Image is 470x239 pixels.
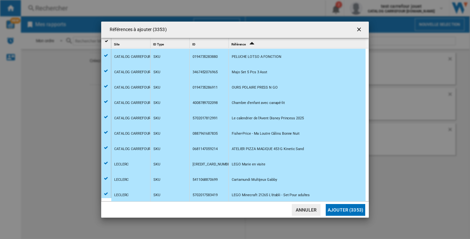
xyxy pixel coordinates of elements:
div: CATALOG CARREFOUR [DOMAIN_NAME] [114,142,179,157]
div: 4008789702098 [193,95,218,111]
div: CATALOG CARREFOUR [DOMAIN_NAME] [114,49,179,64]
button: Ajouter (3353) [326,204,365,216]
ng-md-icon: getI18NText('BUTTONS.CLOSE_DIALOG') [356,26,364,34]
h4: Références à ajouter (3353) [106,26,167,33]
div: Sort None [191,38,228,48]
div: SKU [153,142,160,157]
div: Chambre d'enfant avec canapé-lit [232,95,285,111]
div: Fisher-Price - Ma Loutre Câlins Bonne Nuit [232,126,300,141]
div: Sort None [113,38,150,48]
div: SKU [153,157,160,172]
div: Référence Sort Ascending [230,38,366,48]
div: SKU [153,80,160,95]
span: Sort Ascending [246,43,257,46]
div: OURS POLAIRE PRESS N GO [232,80,278,95]
div: CATALOG CARREFOUR [DOMAIN_NAME] [114,111,179,126]
div: 5702017812991 [193,111,218,126]
div: SKU [153,65,160,80]
div: LECLERC [114,188,129,203]
button: Annuler [292,204,321,216]
div: ATELIER PIZZA MAGIQUE 453 G Kinetic Sand [232,142,304,157]
div: SKU [153,126,160,141]
md-dialog: Références à ... [101,22,369,218]
div: PELUCHE LOTSO A FONCTION [232,49,281,64]
div: 0681147059214 [193,142,218,157]
div: Cartamundi Multijeux Gabby [232,172,277,187]
div: 0194735286911 [193,80,218,95]
div: Majo Set 5 Pcs 3 Asst [232,65,267,80]
div: CATALOG CARREFOUR [DOMAIN_NAME] [114,65,179,80]
div: CATALOG CARREFOUR [DOMAIN_NAME] [114,80,179,95]
div: 5702017583419 [193,188,218,203]
div: Le calendrier de l’Avent Disney Princess 2025 [232,111,304,126]
div: 0887961687835 [193,126,218,141]
div: CATALOG CARREFOUR [DOMAIN_NAME] [114,126,179,141]
span: Référence [231,43,246,46]
div: SKU [153,188,160,203]
div: 3467452076965 [193,65,218,80]
div: LEGO Minecraft 21265 L’établi - Set Pour adultes [232,188,310,203]
div: SKU [153,49,160,64]
div: 0194735283880 [193,49,218,64]
div: LECLERC [114,157,129,172]
div: SKU [153,95,160,111]
div: LEGO Marie en visite [232,157,265,172]
button: getI18NText('BUTTONS.CLOSE_DIALOG') [353,23,366,36]
span: Site [114,43,119,46]
div: Sort Ascending [230,38,366,48]
div: CATALOG CARREFOUR [DOMAIN_NAME] [114,95,179,111]
div: [CREDIT_CARD_NUMBER] [193,157,233,172]
div: LECLERC [114,172,129,187]
div: SKU [153,172,160,187]
div: ID Type Sort None [152,38,189,48]
div: SKU [153,111,160,126]
div: 5411068870699 [193,172,218,187]
div: Sort None [152,38,189,48]
span: ID Type [153,43,164,46]
span: ID [192,43,196,46]
div: Site Sort None [113,38,150,48]
div: ID Sort None [191,38,228,48]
